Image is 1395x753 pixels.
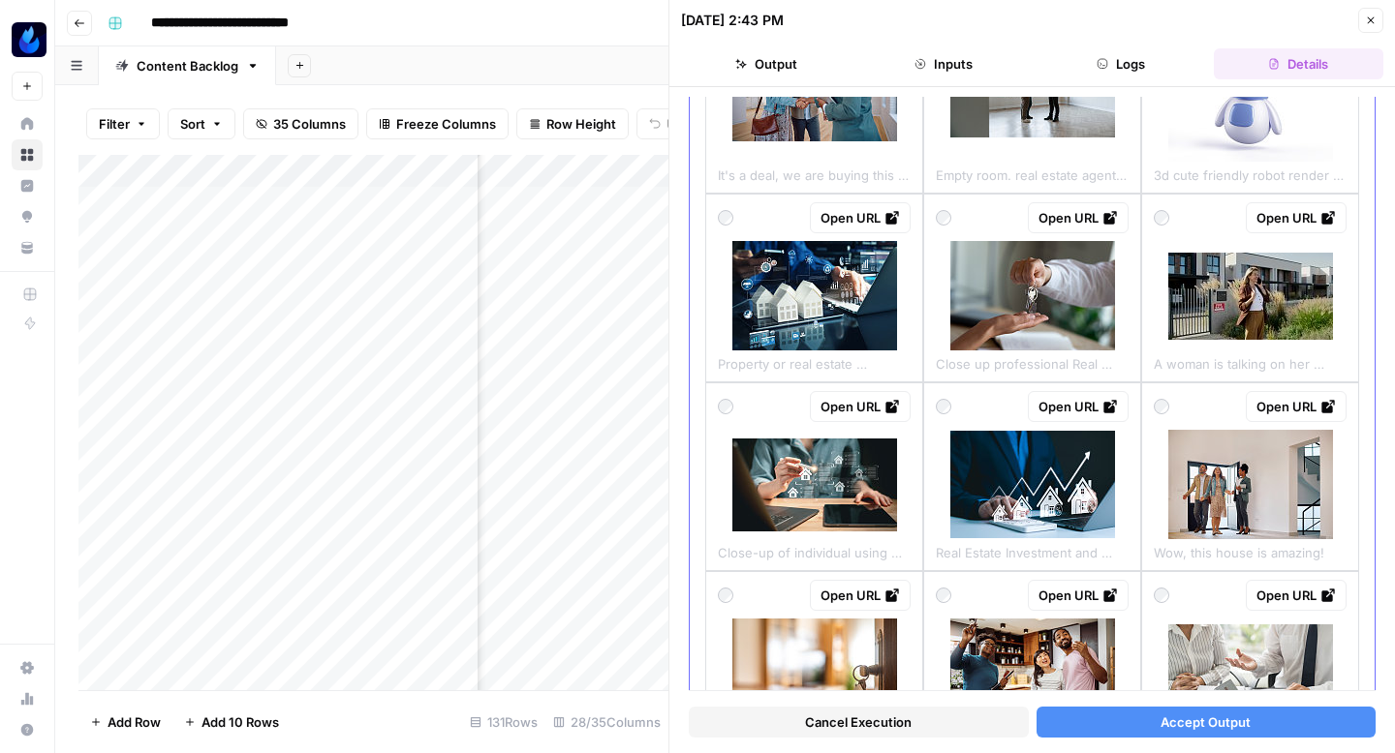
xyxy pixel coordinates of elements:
[1246,202,1347,233] a: Open URL
[732,438,897,531] img: close-up-of-individual-using-stylus-to-interact-with-virtual-housing-checklists-on-screen.jpg
[681,11,784,30] div: [DATE] 2:43 PM
[1038,586,1118,605] div: Open URL
[545,707,668,738] div: 28/35 Columns
[732,618,897,728] img: house-keys-with-house-shaped-keychain-hanging-on-a-door-opening-to-a-new-home-representing.jpg
[108,712,161,732] span: Add Row
[950,618,1115,728] img: african-american-real-estate-agent-showing-house-to-multiracial-couple.jpg
[936,539,1129,562] span: Real Estate Investment and Market Growth Concept. Analyzes real estate market growth trends. Grap...
[1168,624,1333,722] img: business-people-signing-contract-making-deal-with-real-estate-agent-concept-for-consultant.jpg
[821,586,900,605] div: Open URL
[810,202,911,233] a: Open URL
[1154,350,1347,374] span: A woman is talking on her mobile phone near a house for sale
[12,652,43,683] a: Settings
[1246,391,1347,422] a: Open URL
[366,108,509,139] button: Freeze Columns
[936,350,1129,374] span: Close up professional Real estate agent giving keys to client.
[172,707,291,738] button: Add 10 Rows
[462,707,545,738] div: 131 Rows
[1256,208,1336,227] div: Open URL
[1037,48,1206,79] button: Logs
[1256,397,1336,416] div: Open URL
[12,683,43,714] a: Usage
[718,350,911,374] span: Property or real estate concepts with owner developer using innovation technology management. org...
[858,48,1028,79] button: Inputs
[12,108,43,139] a: Home
[12,15,43,64] button: Workspace: AgentFire Content
[1168,430,1333,539] img: wow-this-house-is-amazing.jpg
[936,162,1129,185] span: Empty room. real estate agent shows an apartment to a young couple
[12,139,43,170] a: Browse
[1037,707,1377,738] button: Accept Output
[12,170,43,201] a: Insights
[821,397,900,416] div: Open URL
[86,108,160,139] button: Filter
[1256,586,1336,605] div: Open URL
[1028,580,1129,611] a: Open URL
[12,22,46,57] img: AgentFire Content Logo
[180,114,205,134] span: Sort
[1038,397,1118,416] div: Open URL
[396,114,496,134] span: Freeze Columns
[137,56,238,75] div: Content Backlog
[516,108,629,139] button: Row Height
[636,108,712,139] button: Undo
[273,114,346,134] span: 35 Columns
[718,162,911,185] span: It's a deal, we are buying this house!
[950,431,1115,538] img: real-estate-investment-and-market-growth-concept-analyzes-real-estate-market-growth-trends.jpg
[1214,48,1383,79] button: Details
[821,208,900,227] div: Open URL
[1028,391,1129,422] a: Open URL
[12,201,43,232] a: Opportunities
[1154,539,1324,562] span: Wow, this house is amazing!
[732,241,897,350] img: property-or-real-estate-concepts-with-owner-developer-using-innovation-technology-management.jpg
[78,707,172,738] button: Add Row
[99,114,130,134] span: Filter
[12,232,43,263] a: Your Data
[243,108,358,139] button: 35 Columns
[12,714,43,745] button: Help + Support
[1038,208,1118,227] div: Open URL
[201,712,279,732] span: Add 10 Rows
[1161,712,1251,732] span: Accept Output
[546,114,616,134] span: Row Height
[810,580,911,611] a: Open URL
[810,391,911,422] a: Open URL
[681,48,851,79] button: Output
[1246,580,1347,611] a: Open URL
[1028,202,1129,233] a: Open URL
[950,241,1115,350] img: close-up-professional-real-estate-agent-giving-keys-to-client.jpg
[805,712,912,732] span: Cancel Execution
[99,46,276,85] a: Content Backlog
[718,539,911,562] span: Close-up of individual using stylus to interact with virtual housing checklists on screen symboli...
[1168,253,1333,340] img: a-woman-is-talking-on-her-mobile-phone-near-a-house-for-sale.jpg
[1154,162,1347,185] span: 3d cute friendly robot render icon. AI chatbot character with face on digital screen for support ...
[689,707,1029,738] button: Cancel Execution
[168,108,235,139] button: Sort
